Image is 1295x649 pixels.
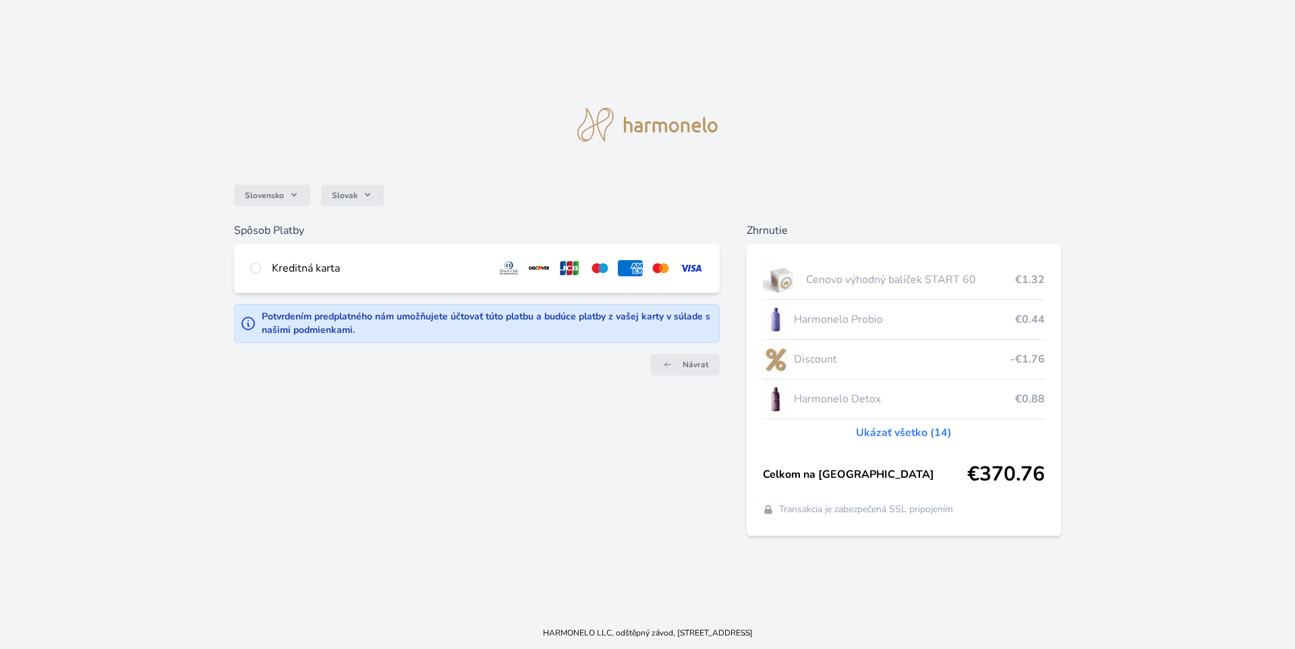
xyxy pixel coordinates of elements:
[967,462,1045,487] span: €370.76
[557,260,582,276] img: jcb.svg
[496,260,521,276] img: diners.svg
[262,310,714,337] div: Potvrdením predplatného nám umožňujete účtovať túto platbu a budúce platby z vašej karty v súlade...
[779,503,953,516] span: Transakcia je zabezpečená SSL pripojením
[587,260,612,276] img: maestro.svg
[856,425,952,441] a: Ukázať všetko (14)
[763,382,788,416] img: DETOX_se_stinem_x-lo.jpg
[794,311,1016,328] span: Harmonelo Probio
[618,260,643,276] img: amex.svg
[747,222,1062,239] h6: Zhrnutie
[245,190,284,201] span: Slovensko
[763,342,788,376] img: discount-lo.png
[1015,311,1045,328] span: €0.44
[650,354,720,375] a: Návrat
[683,359,709,370] span: Návrat
[679,260,703,276] img: visa.svg
[763,263,801,297] img: start.jpg
[1010,351,1045,367] span: -€1.76
[527,260,552,276] img: discover.svg
[577,108,718,142] img: logo.svg
[272,260,486,276] div: Kreditná karta
[794,351,1011,367] span: Discount
[1015,272,1045,288] span: €1.32
[763,466,968,483] span: Celkom na [GEOGRAPHIC_DATA]
[234,222,720,239] h6: Spôsob Platby
[1015,391,1045,407] span: €0.88
[648,260,673,276] img: mc.svg
[763,303,788,336] img: CLEAN_PROBIO_se_stinem_x-lo.jpg
[806,272,1015,288] span: Cenovo výhodný balíček START 60
[794,391,1016,407] span: Harmonelo Detox
[234,185,310,206] button: Slovensko
[332,190,357,201] span: Slovak
[321,185,384,206] button: Slovak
